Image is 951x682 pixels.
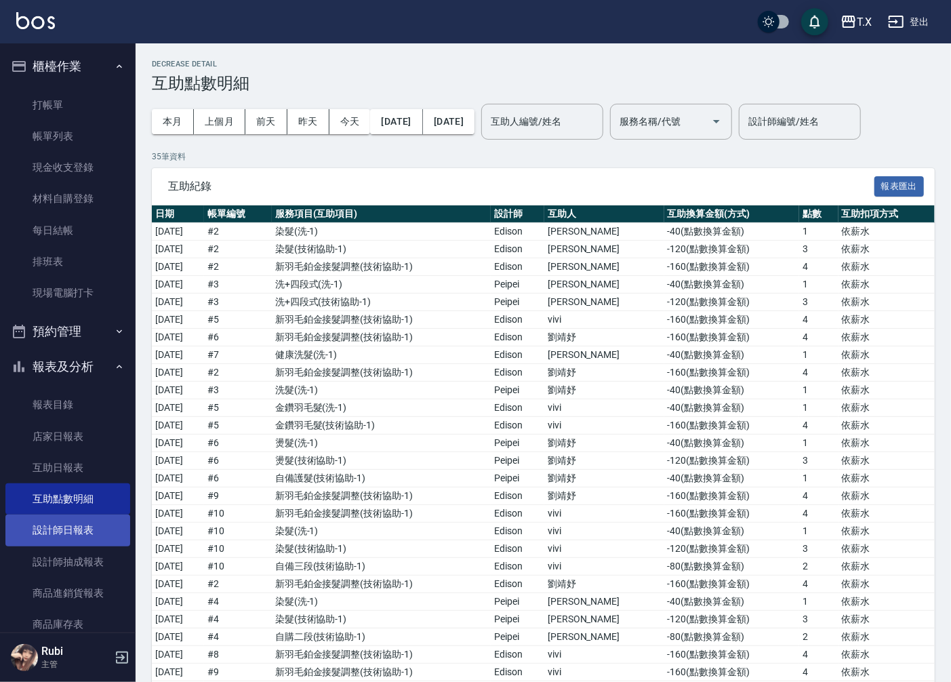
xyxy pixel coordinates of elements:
[152,399,204,417] td: [DATE]
[664,664,800,681] td: -160 ( 點數換算金額 )
[838,258,935,276] td: 依薪水
[204,329,272,346] td: # 6
[664,470,800,487] td: -40 ( 點數換算金額 )
[204,576,272,593] td: # 2
[799,664,838,681] td: 4
[491,329,544,346] td: Edison
[799,399,838,417] td: 1
[544,664,664,681] td: vivi
[664,294,800,311] td: -120 ( 點數換算金額 )
[544,523,664,540] td: vivi
[664,628,800,646] td: -80 ( 點數換算金額 )
[204,364,272,382] td: # 2
[272,646,491,664] td: 新羽毛鉑金接髮調整 ( 技術協助-1 )
[874,176,925,197] button: 報表匯出
[544,399,664,417] td: vivi
[491,311,544,329] td: Edison
[5,421,130,452] a: 店家日報表
[5,609,130,640] a: 商品庫存表
[799,382,838,399] td: 1
[272,382,491,399] td: 洗髮 ( 洗-1 )
[664,258,800,276] td: -160 ( 點數換算金額 )
[152,276,204,294] td: [DATE]
[799,223,838,241] td: 1
[544,540,664,558] td: vivi
[5,389,130,420] a: 報表目錄
[491,646,544,664] td: Edison
[664,223,800,241] td: -40 ( 點數換算金額 )
[799,452,838,470] td: 3
[838,558,935,576] td: 依薪水
[11,644,38,671] img: Person
[152,505,204,523] td: [DATE]
[152,470,204,487] td: [DATE]
[272,487,491,505] td: 新羽毛鉑金接髮調整 ( 技術協助-1 )
[544,470,664,487] td: 劉靖妤
[491,276,544,294] td: Peipei
[544,435,664,452] td: 劉靖妤
[152,258,204,276] td: [DATE]
[152,329,204,346] td: [DATE]
[272,346,491,364] td: 健康洗髮 ( 洗-1 )
[664,311,800,329] td: -160 ( 點數換算金額 )
[664,523,800,540] td: -40 ( 點數換算金額 )
[544,487,664,505] td: 劉靖妤
[799,329,838,346] td: 4
[272,576,491,593] td: 新羽毛鉑金接髮調整 ( 技術協助-1 )
[204,611,272,628] td: # 4
[194,109,245,134] button: 上個月
[799,558,838,576] td: 2
[491,205,544,223] th: 設計師
[272,558,491,576] td: 自備三段 ( 技術協助-1 )
[152,611,204,628] td: [DATE]
[5,515,130,546] a: 設計師日報表
[491,628,544,646] td: Peipei
[272,311,491,329] td: 新羽毛鉑金接髮調整 ( 技術協助-1 )
[664,399,800,417] td: -40 ( 點數換算金額 )
[799,470,838,487] td: 1
[272,364,491,382] td: 新羽毛鉑金接髮調整 ( 技術協助-1 )
[152,205,204,223] th: 日期
[544,258,664,276] td: [PERSON_NAME]
[370,109,422,134] button: [DATE]
[16,12,55,29] img: Logo
[799,311,838,329] td: 4
[272,452,491,470] td: 燙髮 ( 技術協助-1 )
[204,205,272,223] th: 帳單編號
[799,576,838,593] td: 4
[491,540,544,558] td: Edison
[799,593,838,611] td: 1
[204,346,272,364] td: # 7
[204,593,272,611] td: # 4
[838,505,935,523] td: 依薪水
[544,628,664,646] td: [PERSON_NAME]
[329,109,371,134] button: 今天
[544,417,664,435] td: vivi
[544,611,664,628] td: [PERSON_NAME]
[168,180,874,193] span: 互助紀錄
[838,417,935,435] td: 依薪水
[5,314,130,349] button: 預約管理
[491,593,544,611] td: Peipei
[799,364,838,382] td: 4
[152,558,204,576] td: [DATE]
[204,470,272,487] td: # 6
[664,540,800,558] td: -120 ( 點數換算金額 )
[664,646,800,664] td: -160 ( 點數換算金額 )
[5,121,130,152] a: 帳單列表
[544,576,664,593] td: 劉靖妤
[204,382,272,399] td: # 3
[204,223,272,241] td: # 2
[838,628,935,646] td: 依薪水
[664,417,800,435] td: -160 ( 點數換算金額 )
[245,109,287,134] button: 前天
[272,435,491,452] td: 燙髮 ( 洗-1 )
[838,470,935,487] td: 依薪水
[204,258,272,276] td: # 2
[272,628,491,646] td: 自購二段 ( 技術協助-1 )
[152,382,204,399] td: [DATE]
[491,452,544,470] td: Peipei
[5,49,130,84] button: 櫃檯作業
[664,558,800,576] td: -80 ( 點數換算金額 )
[272,241,491,258] td: 染髮 ( 技術協助-1 )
